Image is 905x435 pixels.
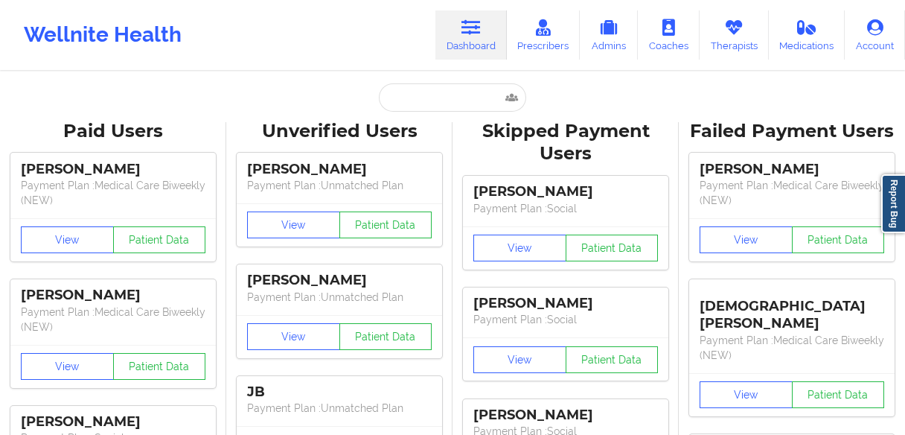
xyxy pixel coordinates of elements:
[638,10,700,60] a: Coaches
[700,226,793,253] button: View
[566,235,659,261] button: Patient Data
[507,10,581,60] a: Prescribers
[700,10,769,60] a: Therapists
[700,333,884,363] p: Payment Plan : Medical Care Biweekly (NEW)
[769,10,845,60] a: Medications
[247,290,432,305] p: Payment Plan : Unmatched Plan
[473,201,658,216] p: Payment Plan : Social
[566,346,659,373] button: Patient Data
[435,10,507,60] a: Dashboard
[700,287,884,332] div: [DEMOGRAPHIC_DATA][PERSON_NAME]
[473,312,658,327] p: Payment Plan : Social
[21,353,114,380] button: View
[237,120,442,143] div: Unverified Users
[21,287,205,304] div: [PERSON_NAME]
[792,226,885,253] button: Patient Data
[113,226,206,253] button: Patient Data
[792,381,885,408] button: Patient Data
[21,161,205,178] div: [PERSON_NAME]
[21,226,114,253] button: View
[247,323,340,350] button: View
[339,212,432,238] button: Patient Data
[247,272,432,289] div: [PERSON_NAME]
[473,407,658,424] div: [PERSON_NAME]
[473,183,658,200] div: [PERSON_NAME]
[21,178,205,208] p: Payment Plan : Medical Care Biweekly (NEW)
[247,401,432,416] p: Payment Plan : Unmatched Plan
[21,305,205,334] p: Payment Plan : Medical Care Biweekly (NEW)
[845,10,905,60] a: Account
[473,235,566,261] button: View
[473,346,566,373] button: View
[580,10,638,60] a: Admins
[881,174,905,233] a: Report Bug
[247,384,432,401] div: JB
[700,161,884,178] div: [PERSON_NAME]
[10,120,216,143] div: Paid Users
[700,381,793,408] button: View
[339,323,432,350] button: Patient Data
[689,120,895,143] div: Failed Payment Users
[247,212,340,238] button: View
[700,178,884,208] p: Payment Plan : Medical Care Biweekly (NEW)
[247,161,432,178] div: [PERSON_NAME]
[21,413,205,431] div: [PERSON_NAME]
[247,178,432,193] p: Payment Plan : Unmatched Plan
[473,295,658,312] div: [PERSON_NAME]
[113,353,206,380] button: Patient Data
[463,120,668,166] div: Skipped Payment Users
